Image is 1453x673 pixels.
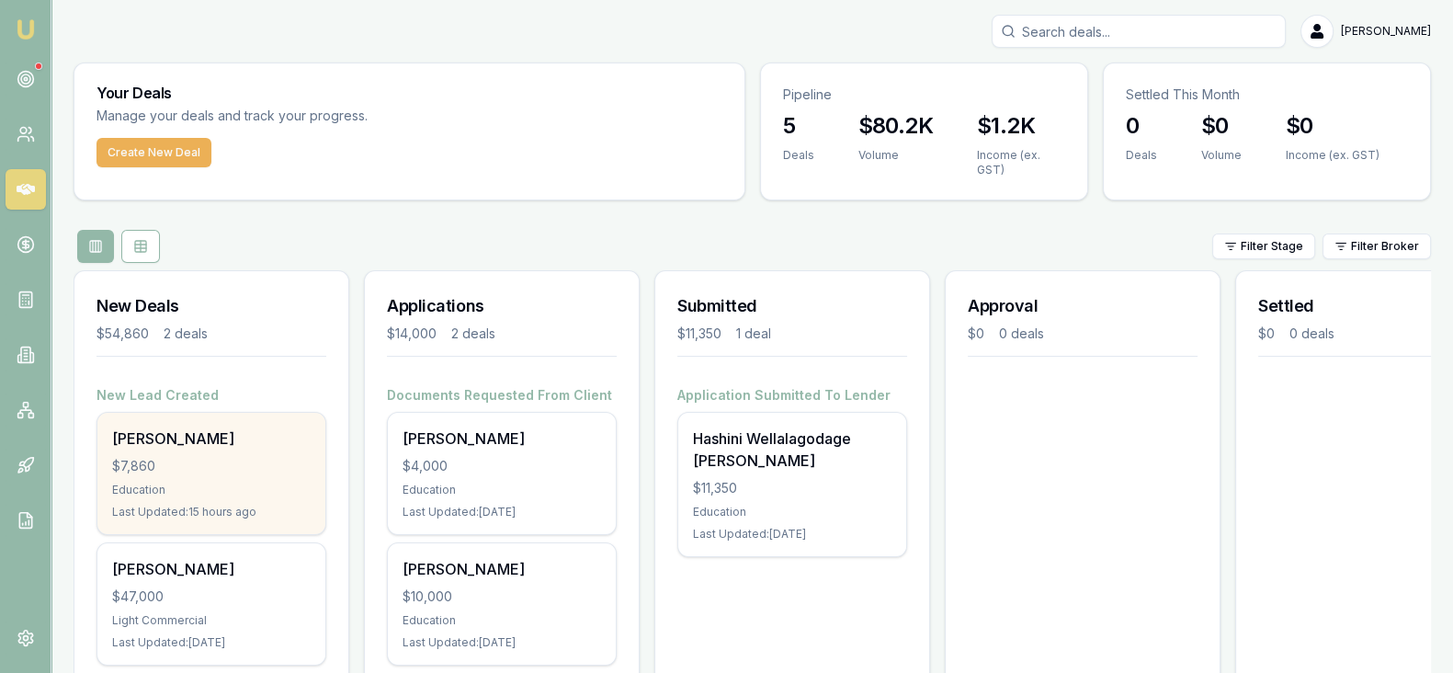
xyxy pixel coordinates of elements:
[1126,148,1157,163] div: Deals
[403,613,601,628] div: Education
[96,293,326,319] h3: New Deals
[693,527,891,542] div: Last Updated: [DATE]
[1126,111,1157,141] h3: 0
[403,457,601,475] div: $4,000
[1212,234,1315,259] button: Filter Stage
[112,457,311,475] div: $7,860
[783,148,814,163] div: Deals
[451,325,495,343] div: 2 deals
[112,505,311,519] div: Last Updated: 15 hours ago
[992,15,1286,48] input: Search deals
[403,428,601,450] div: [PERSON_NAME]
[693,505,891,519] div: Education
[387,293,617,319] h3: Applications
[1286,111,1379,141] h3: $0
[677,293,907,319] h3: Submitted
[999,325,1044,343] div: 0 deals
[1322,234,1431,259] button: Filter Broker
[387,325,437,343] div: $14,000
[96,138,211,167] button: Create New Deal
[15,18,37,40] img: emu-icon-u.png
[1241,239,1303,254] span: Filter Stage
[1289,325,1334,343] div: 0 deals
[693,479,891,497] div: $11,350
[977,148,1065,177] div: Income (ex. GST)
[112,635,311,650] div: Last Updated: [DATE]
[403,635,601,650] div: Last Updated: [DATE]
[693,428,891,472] div: Hashini Wellalagodage [PERSON_NAME]
[677,386,907,405] h4: Application Submitted To Lender
[677,325,721,343] div: $11,350
[96,325,149,343] div: $54,860
[403,587,601,606] div: $10,000
[1201,148,1242,163] div: Volume
[112,587,311,606] div: $47,000
[1201,111,1242,141] h3: $0
[736,325,771,343] div: 1 deal
[783,86,1065,104] p: Pipeline
[977,111,1065,141] h3: $1.2K
[783,111,814,141] h3: 5
[387,386,617,405] h4: Documents Requested From Client
[1126,86,1408,104] p: Settled This Month
[164,325,208,343] div: 2 deals
[858,111,933,141] h3: $80.2K
[968,293,1198,319] h3: Approval
[112,613,311,628] div: Light Commercial
[1341,24,1431,39] span: [PERSON_NAME]
[96,106,567,127] p: Manage your deals and track your progress.
[112,483,311,497] div: Education
[96,86,722,100] h3: Your Deals
[1258,325,1275,343] div: $0
[403,483,601,497] div: Education
[403,505,601,519] div: Last Updated: [DATE]
[96,386,326,405] h4: New Lead Created
[112,558,311,580] div: [PERSON_NAME]
[112,428,311,450] div: [PERSON_NAME]
[403,558,601,580] div: [PERSON_NAME]
[1351,239,1419,254] span: Filter Broker
[858,148,933,163] div: Volume
[1286,148,1379,163] div: Income (ex. GST)
[968,325,984,343] div: $0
